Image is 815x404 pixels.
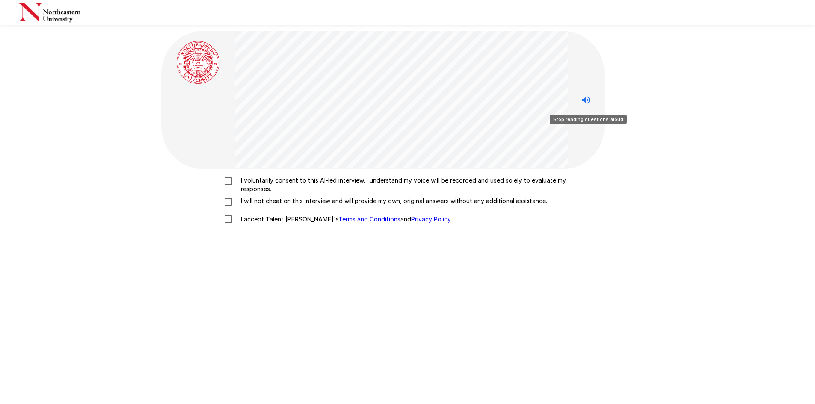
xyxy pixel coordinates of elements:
[338,215,400,223] a: Terms and Conditions
[237,197,547,205] p: I will not cheat on this interview and will provide my own, original answers without any addition...
[237,215,452,224] p: I accept Talent [PERSON_NAME]'s and .
[237,176,596,193] p: I voluntarily consent to this AI-led interview. I understand my voice will be recorded and used s...
[411,215,450,223] a: Privacy Policy
[578,91,595,109] button: Stop reading questions aloud
[177,41,219,84] img: northeastern_avatar3.png
[550,115,627,124] div: Stop reading questions aloud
